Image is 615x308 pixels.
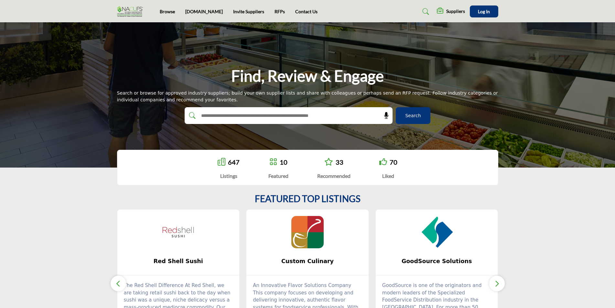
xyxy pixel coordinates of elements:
button: Search [396,107,430,124]
a: Search [416,6,433,17]
img: Site Logo [117,6,146,17]
a: Invite Suppliers [233,9,264,14]
h1: Find, Review & Engage [231,66,384,86]
a: RFPs [275,9,285,14]
b: GoodSource Solutions [385,253,488,270]
div: Liked [379,172,397,180]
a: 70 [390,158,397,166]
span: Custom Culinary [256,257,359,265]
div: Featured [268,172,288,180]
b: Custom Culinary [256,253,359,270]
a: Red Shell Sushi [117,253,240,270]
a: 33 [336,158,343,166]
a: 10 [280,158,287,166]
span: Red Shell Sushi [127,257,230,265]
span: Log In [478,9,490,14]
a: GoodSource Solutions [376,253,498,270]
div: Search or browse for approved industry suppliers; build your own supplier lists and share with co... [117,90,498,103]
div: Suppliers [437,8,465,15]
a: Browse [160,9,175,14]
i: Go to Liked [379,158,387,166]
a: Go to Recommended [324,158,333,167]
h5: Suppliers [446,8,465,14]
b: Red Shell Sushi [127,253,230,270]
span: GoodSource Solutions [385,257,488,265]
span: Search [405,112,421,119]
a: Contact Us [295,9,318,14]
img: GoodSource Solutions [421,216,453,248]
h2: FEATURED TOP LISTINGS [255,193,361,204]
img: Custom Culinary [291,216,324,248]
img: Red Shell Sushi [162,216,194,248]
a: Custom Culinary [246,253,369,270]
div: Listings [218,172,240,180]
a: 647 [228,158,240,166]
button: Log In [470,5,498,17]
a: Go to Featured [269,158,277,167]
div: Recommended [317,172,351,180]
a: [DOMAIN_NAME] [185,9,223,14]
